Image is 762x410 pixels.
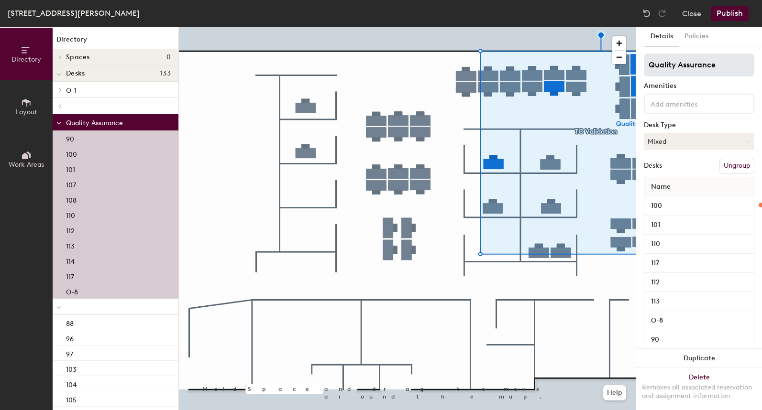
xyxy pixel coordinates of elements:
[679,27,714,46] button: Policies
[646,276,752,289] input: Unnamed desk
[66,148,77,159] p: 100
[646,237,752,251] input: Unnamed desk
[711,6,749,21] button: Publish
[646,314,752,327] input: Unnamed desk
[642,383,756,400] div: Removes all associated reservation and assignment information
[53,34,178,49] h1: Directory
[66,317,74,328] p: 88
[166,54,171,61] span: 0
[66,224,75,235] p: 112
[645,27,679,46] button: Details
[66,239,75,250] p: 113
[66,347,73,358] p: 97
[644,162,662,170] div: Desks
[66,332,74,343] p: 96
[649,97,735,109] input: Add amenities
[66,178,76,189] p: 107
[66,270,74,281] p: 117
[160,70,171,77] span: 133
[66,163,75,174] p: 101
[66,393,77,404] p: 105
[657,9,667,18] img: Redo
[646,295,752,308] input: Unnamed desk
[636,368,762,410] button: DeleteRemoves all associated reservation and assignment information
[9,161,44,169] span: Work Areas
[646,257,752,270] input: Unnamed desk
[66,132,74,143] p: 90
[646,218,752,232] input: Unnamed desk
[11,55,41,64] span: Directory
[646,199,752,213] input: Unnamed desk
[644,121,754,129] div: Desk Type
[66,54,90,61] span: Spaces
[66,194,77,205] p: 108
[682,6,701,21] button: Close
[66,209,75,220] p: 110
[603,385,626,400] button: Help
[66,285,78,296] p: O-8
[66,70,85,77] span: Desks
[646,178,675,195] span: Name
[66,255,75,266] p: 114
[644,82,754,90] div: Amenities
[646,333,752,346] input: Unnamed desk
[642,9,652,18] img: Undo
[66,86,77,95] span: O-1
[644,133,754,150] button: Mixed
[636,349,762,368] button: Duplicate
[66,119,123,127] span: Quality Assurance
[16,108,37,116] span: Layout
[66,378,77,389] p: 104
[8,7,140,19] div: [STREET_ADDRESS][PERSON_NAME]
[719,158,754,174] button: Ungroup
[66,363,77,374] p: 103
